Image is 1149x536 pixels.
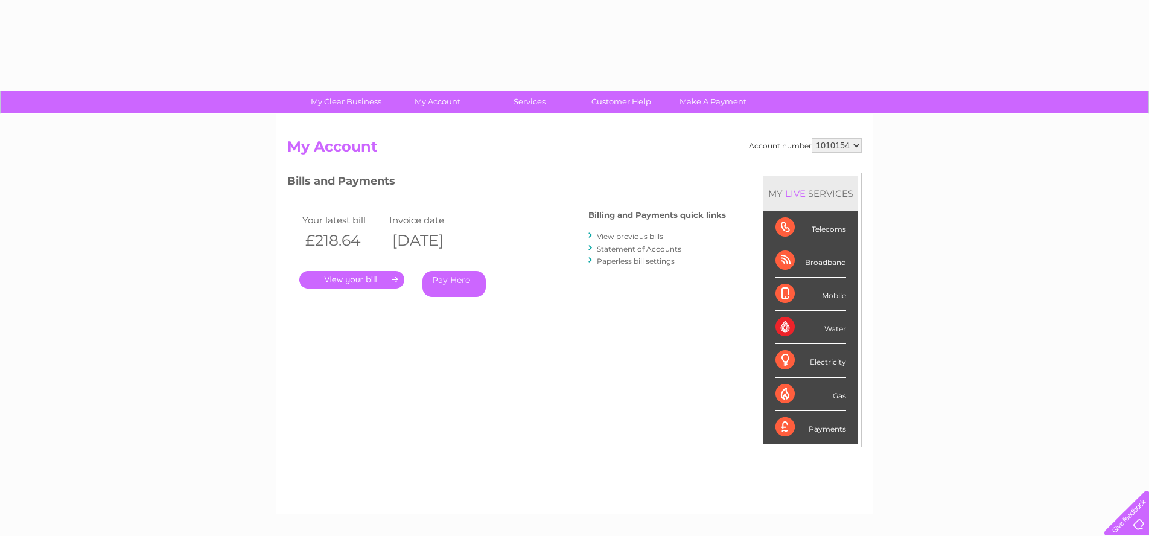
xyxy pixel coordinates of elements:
[386,228,473,253] th: [DATE]
[597,232,663,241] a: View previous bills
[775,411,846,444] div: Payments
[386,212,473,228] td: Invoice date
[775,278,846,311] div: Mobile
[783,188,808,199] div: LIVE
[588,211,726,220] h4: Billing and Payments quick links
[299,212,386,228] td: Your latest bill
[775,211,846,244] div: Telecoms
[299,271,404,289] a: .
[763,176,858,211] div: MY SERVICES
[388,91,488,113] a: My Account
[663,91,763,113] a: Make A Payment
[296,91,396,113] a: My Clear Business
[480,91,579,113] a: Services
[597,257,675,266] a: Paperless bill settings
[299,228,386,253] th: £218.64
[422,271,486,297] a: Pay Here
[775,311,846,344] div: Water
[597,244,681,254] a: Statement of Accounts
[571,91,671,113] a: Customer Help
[775,344,846,377] div: Electricity
[287,138,862,161] h2: My Account
[775,244,846,278] div: Broadband
[749,138,862,153] div: Account number
[775,378,846,411] div: Gas
[287,173,726,194] h3: Bills and Payments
